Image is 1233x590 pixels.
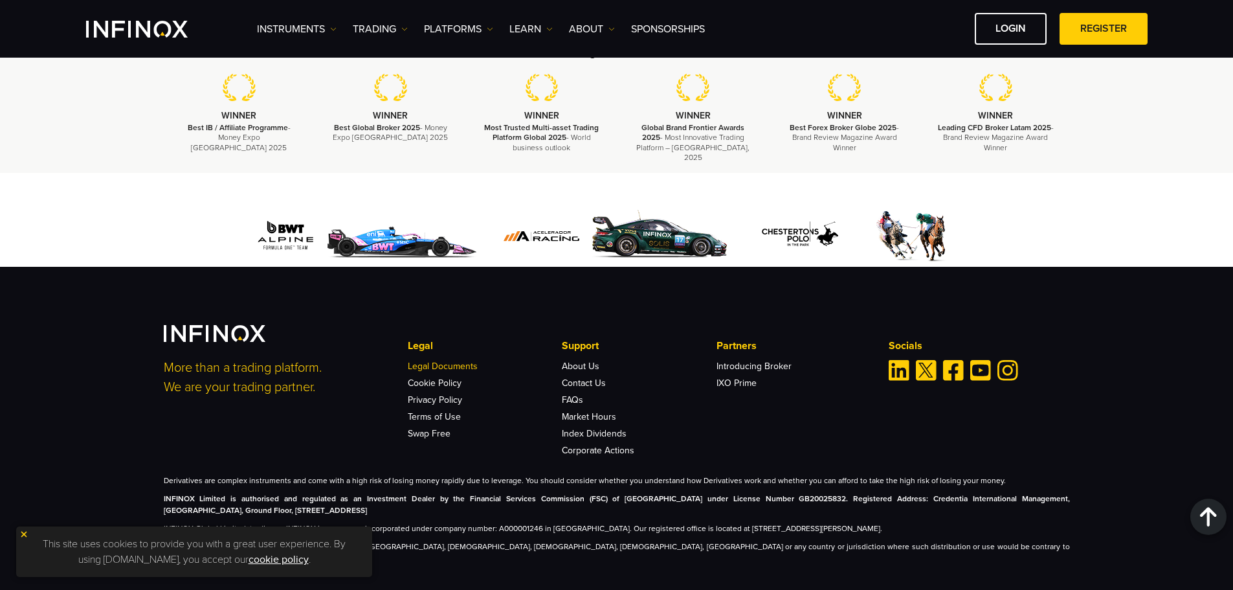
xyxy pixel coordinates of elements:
[424,21,493,37] a: PLATFORMS
[562,338,716,354] p: Support
[408,378,461,389] a: Cookie Policy
[562,428,627,439] a: Index Dividends
[562,411,616,422] a: Market Hours
[716,378,757,389] a: IXO Prime
[188,123,288,132] strong: Best IB / Affiliate Programme
[484,123,599,142] strong: Most Trusted Multi-asset Trading Platform Global 2025
[164,523,1070,534] p: INFINOX Global Limited, trading as INFINOX is a company incorporated under company number: A00000...
[331,123,450,142] p: - Money Expo [GEOGRAPHIC_DATA] 2025
[943,360,964,381] a: Facebook
[716,338,871,354] p: Partners
[641,123,744,142] strong: Global Brand Frontier Awards 2025
[997,360,1018,381] a: Instagram
[562,394,583,405] a: FAQs
[334,123,420,132] strong: Best Global Broker 2025
[86,21,218,38] a: INFINOX Logo
[373,110,408,121] strong: WINNER
[1060,13,1148,45] a: REGISTER
[889,360,909,381] a: Linkedin
[562,378,606,389] a: Contact Us
[916,360,937,381] a: Twitter
[936,123,1055,153] p: - Brand Review Magazine Award Winner
[164,358,390,397] p: More than a trading platform. We are your trading partner.
[970,360,991,381] a: Youtube
[23,533,366,571] p: This site uses cookies to provide you with a great user experience. By using [DOMAIN_NAME], you a...
[889,338,1070,354] p: Socials
[978,110,1013,121] strong: WINNER
[938,123,1051,132] strong: Leading CFD Broker Latam 2025
[975,13,1047,45] a: LOGIN
[716,361,792,372] a: Introducing Broker
[164,494,1070,515] strong: INFINOX Limited is authorised and regulated as an Investment Dealer by the Financial Services Com...
[631,21,705,37] a: SPONSORSHIPS
[509,21,553,37] a: Learn
[408,411,461,422] a: Terms of Use
[180,123,299,153] p: - Money Expo [GEOGRAPHIC_DATA] 2025
[785,123,904,153] p: - Brand Review Magazine Award Winner
[408,394,462,405] a: Privacy Policy
[408,338,562,354] p: Legal
[164,541,1070,564] p: The information on this site is not directed at residents of [GEOGRAPHIC_DATA], [DEMOGRAPHIC_DATA...
[634,123,753,163] p: - Most Innovative Trading Platform – [GEOGRAPHIC_DATA], 2025
[19,530,28,539] img: yellow close icon
[569,21,615,37] a: ABOUT
[676,110,711,121] strong: WINNER
[249,553,309,566] a: cookie policy
[221,110,256,121] strong: WINNER
[257,21,337,37] a: Instruments
[408,428,450,439] a: Swap Free
[524,110,559,121] strong: WINNER
[562,361,599,372] a: About Us
[353,21,408,37] a: TRADING
[482,123,601,153] p: - World business outlook
[164,475,1070,486] p: Derivatives are complex instruments and come with a high risk of losing money rapidly due to leve...
[827,110,862,121] strong: WINNER
[562,445,634,456] a: Corporate Actions
[790,123,896,132] strong: Best Forex Broker Globe 2025
[164,43,1070,61] h2: Trading achievements
[408,361,478,372] a: Legal Documents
